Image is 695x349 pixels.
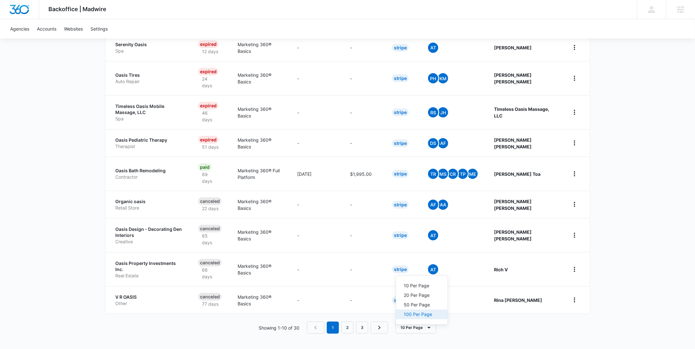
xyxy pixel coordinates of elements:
[392,109,409,116] div: Stripe
[116,300,183,307] p: Other
[342,252,384,286] td: -
[458,169,468,179] span: TP
[570,230,580,240] button: home
[342,34,384,61] td: -
[60,19,87,39] a: Websites
[116,143,183,150] p: Therapist
[428,200,438,210] span: AF
[6,19,33,39] a: Agencies
[238,41,282,54] p: Marketing 360® Basics
[116,48,183,54] p: Spa
[428,138,438,148] span: DS
[392,75,409,82] div: Stripe
[116,294,183,306] a: V R OASISOther
[392,201,409,209] div: Stripe
[342,129,384,157] td: -
[570,295,580,305] button: home
[570,169,580,179] button: home
[290,95,342,129] td: -
[116,205,183,211] p: Retail Store
[198,68,219,75] div: Expired
[116,41,183,54] a: Serenity OasisSpa
[198,301,222,307] p: 77 days
[116,294,183,300] p: V R OASIS
[116,137,183,149] a: Oasis Pediatric TherapyTherapist
[404,293,432,298] div: 20 Per Page
[342,218,384,252] td: -
[438,73,448,83] span: KM
[438,200,448,210] span: AA
[392,296,409,304] div: Stripe
[327,322,339,334] em: 1
[290,129,342,157] td: -
[392,231,409,239] div: Stripe
[198,163,211,171] div: Paid
[570,42,580,53] button: home
[198,197,222,205] div: Canceled
[428,107,438,118] span: RS
[342,95,384,129] td: -
[570,107,580,118] button: home
[307,322,388,334] nav: Pagination
[342,286,384,314] td: -
[238,137,282,150] p: Marketing 360® Basics
[198,232,222,246] p: 65 days
[428,230,438,240] span: At
[494,72,532,84] strong: [PERSON_NAME] [PERSON_NAME]
[198,136,219,144] div: Expired
[404,284,432,288] div: 10 Per Page
[438,107,448,118] span: JH
[238,294,282,307] p: Marketing 360® Basics
[392,44,409,52] div: Stripe
[428,73,438,83] span: PH
[198,259,222,267] div: Canceled
[198,267,222,280] p: 66 days
[494,267,508,272] strong: Rich V
[238,167,282,181] p: Marketing 360® Full Platform
[198,205,222,212] p: 22 days
[396,291,448,300] button: 20 Per Page
[198,102,219,110] div: Expired
[290,61,342,95] td: -
[371,322,388,334] a: Next Page
[116,167,183,174] p: Oasis Bath Remodeling
[438,169,448,179] span: MS
[198,171,222,184] p: 89 days
[290,34,342,61] td: -
[116,260,183,279] a: Oasis Property Investments Inc.Real Estate
[198,144,222,150] p: 51 days
[428,169,438,179] span: TR
[396,281,448,291] button: 10 Per Page
[404,312,432,317] div: 100 Per Page
[290,286,342,314] td: -
[238,263,282,276] p: Marketing 360® Basics
[238,72,282,85] p: Marketing 360® Basics
[342,157,384,191] td: $1,995.00
[494,45,532,50] strong: [PERSON_NAME]
[494,106,549,118] strong: Timeless Oasis Massage, LLC
[341,322,354,334] a: Page 2
[342,61,384,95] td: -
[116,103,183,122] a: Timeless Oasis Mobile Massage, LLCSpa
[392,170,409,178] div: Stripe
[290,157,342,191] td: [DATE]
[33,19,60,39] a: Accounts
[116,273,183,279] p: Real Estate
[198,40,219,48] div: Expired
[259,324,299,331] p: Showing 1-10 of 30
[116,226,183,239] p: Oasis Design - Decorating Den Interiors
[116,116,183,122] p: Spa
[116,78,183,85] p: Auto Repair
[570,199,580,210] button: home
[198,293,222,301] div: Canceled
[428,43,438,53] span: At
[342,191,384,218] td: -
[494,199,532,211] strong: [PERSON_NAME] [PERSON_NAME]
[494,297,542,303] strong: Rina [PERSON_NAME]
[392,266,409,273] div: Stripe
[290,218,342,252] td: -
[198,75,222,89] p: 24 days
[396,300,448,310] button: 50 Per Page
[570,264,580,274] button: home
[49,6,107,12] span: Backoffice | Madwire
